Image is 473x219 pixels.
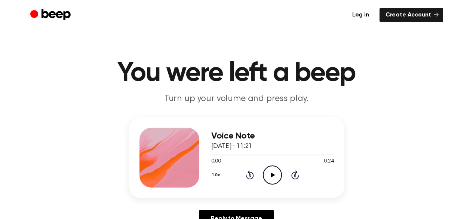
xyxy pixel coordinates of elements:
[211,158,221,165] span: 0:00
[211,143,252,150] span: [DATE] · 11:21
[211,131,334,141] h3: Voice Note
[346,8,375,22] a: Log in
[211,169,223,182] button: 1.0x
[324,158,334,165] span: 0:24
[45,60,428,87] h1: You were left a beep
[93,93,380,105] p: Turn up your volume and press play.
[30,8,73,22] a: Beep
[380,8,443,22] a: Create Account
